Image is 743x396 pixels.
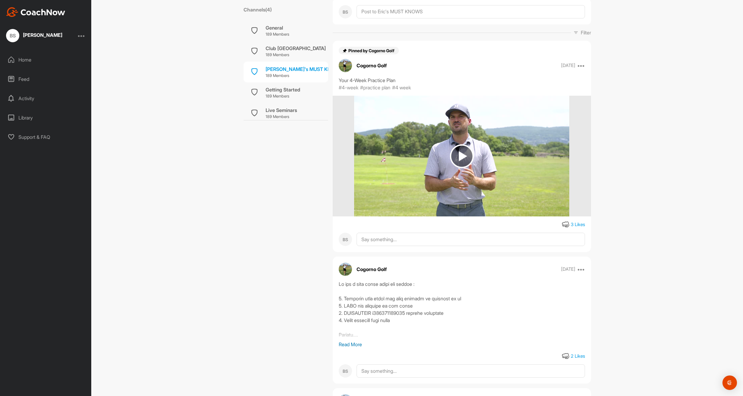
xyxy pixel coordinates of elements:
[266,52,326,58] p: 189 Members
[561,62,575,69] p: [DATE]
[266,73,343,79] p: 189 Members
[266,65,343,73] div: [PERSON_NAME]'s MUST KNOWS
[266,86,300,93] div: Getting Started
[357,62,387,69] p: Cogorno Golf
[266,31,289,37] p: 189 Members
[3,110,89,125] div: Library
[266,24,289,31] div: General
[339,364,352,378] div: BS
[3,129,89,145] div: Support & FAQ
[339,263,352,276] img: avatar
[339,5,352,18] div: BS
[3,72,89,87] div: Feed
[450,144,474,168] img: play
[244,6,272,13] label: Channels ( 4 )
[339,84,358,91] p: #4-week
[360,84,390,91] p: #practice plan
[357,266,387,273] p: Cogorno Golf
[266,45,326,52] div: Club [GEOGRAPHIC_DATA]
[354,96,569,216] img: media
[342,48,347,53] img: pin
[722,375,737,390] div: Open Intercom Messenger
[571,221,585,228] div: 3 Likes
[571,353,585,360] div: 2 Likes
[266,114,297,120] p: 189 Members
[392,84,411,91] p: #4 week
[3,91,89,106] div: Activity
[266,93,300,99] p: 189 Members
[339,77,585,84] div: Your 4-Week Practice Plan
[23,33,62,37] div: [PERSON_NAME]
[561,266,575,272] p: [DATE]
[348,48,395,53] span: Pinned by Cogorno Golf
[6,7,65,17] img: CoachNow
[6,29,19,42] div: BS
[581,29,591,36] p: Filter
[3,52,89,67] div: Home
[339,233,352,246] div: BS
[339,59,352,72] img: avatar
[339,341,585,348] p: Read More
[266,107,297,114] div: Live Seminars
[339,280,585,341] div: Lo ips d sita conse adipi eli seddoe : 5. Temporin utla etdol mag aliq enimadm ve quisnost ex ul ...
